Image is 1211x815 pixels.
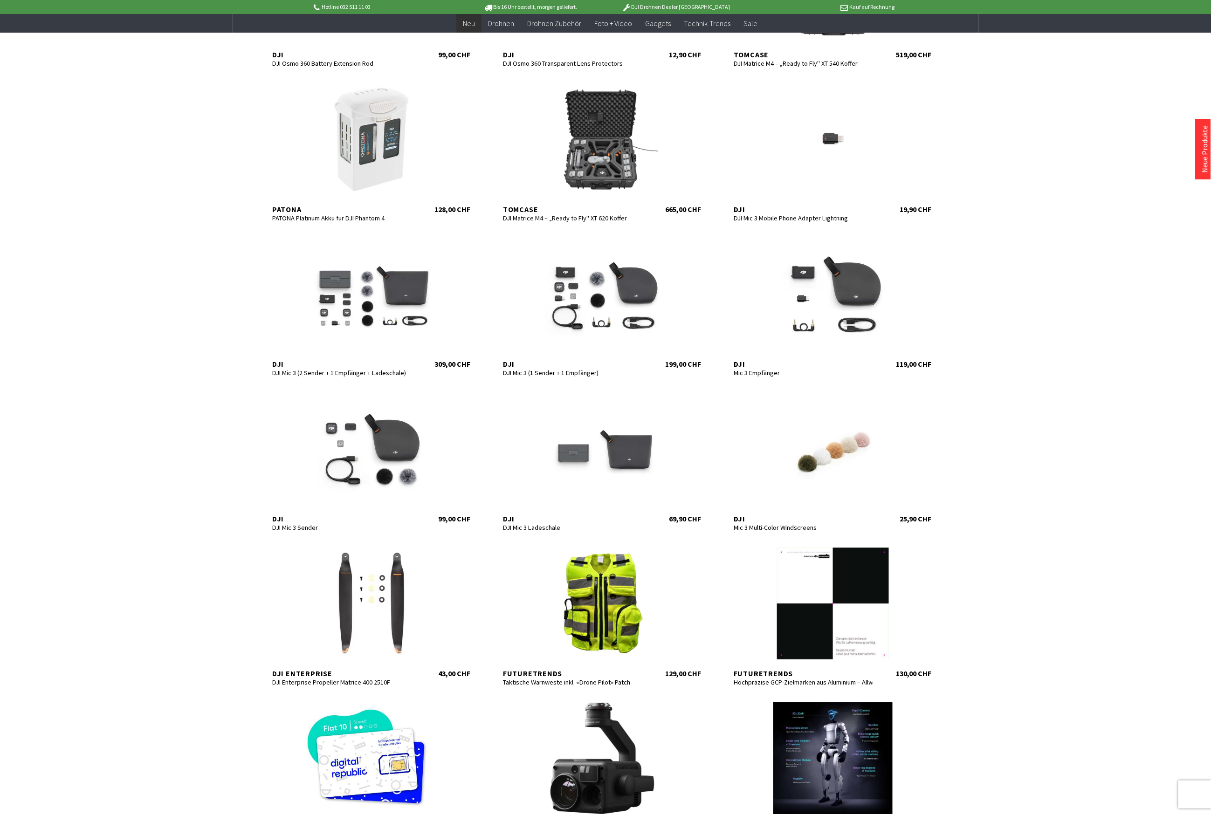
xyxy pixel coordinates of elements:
div: 19,90 CHF [900,205,932,214]
span: Drohnen [488,19,514,28]
div: 199,00 CHF [665,359,701,369]
a: DJI DJI Mic 3 Sender 99,00 CHF [263,393,480,523]
span: Sale [743,19,757,28]
div: Futuretrends [503,669,642,678]
p: Bis 16 Uhr bestellt, morgen geliefert. [458,1,603,13]
div: DJI Matrice M4 – „Ready to Fly" XT 620 Koffer [503,214,642,222]
div: DJI Mic 3 (1 Sender + 1 Empfänger) [503,369,642,377]
div: DJI [272,359,411,369]
div: 128,00 CHF [434,205,470,214]
p: Kauf auf Rechnung [749,1,894,13]
a: Futuretrends Taktische Warnweste inkl. «Drone Pilot» Patch 129,00 CHF [494,548,710,678]
a: Drohnen Zubehör [521,14,588,33]
div: Mic 3 Multi-Color Windscreens [734,523,873,532]
a: DJI DJI Mic 3 (2 Sender + 1 Empfänger + Ladeschale) 309,00 CHF [263,238,480,369]
a: Neue Produkte [1200,125,1210,173]
div: TomCase [503,205,642,214]
a: Neu [456,14,482,33]
a: DJI DJI Mic 3 Ladeschale 69,90 CHF [494,393,710,523]
a: DJI DJI Mic 3 (1 Sender + 1 Empfänger) 199,00 CHF [494,238,710,369]
div: DJI [503,50,642,59]
div: Futuretrends [734,669,873,678]
div: TomCase [734,50,873,59]
div: DJI Mic 3 (2 Sender + 1 Empfänger + Ladeschale) [272,369,411,377]
div: DJI Enterprise Propeller Matrice 400 2510F [272,678,411,686]
div: DJI Mic 3 Ladeschale [503,523,642,532]
a: DJI DJI Mic 3 Mobile Phone Adapter Lightning 19,90 CHF [724,83,941,214]
div: DJI [503,359,642,369]
div: DJI [272,50,411,59]
div: DJI Enterprise [272,669,411,678]
p: Hotline 032 511 11 03 [312,1,457,13]
div: Taktische Warnweste inkl. «Drone Pilot» Patch [503,678,642,686]
div: 129,00 CHF [665,669,701,678]
div: 665,00 CHF [665,205,701,214]
div: 25,90 CHF [900,514,932,523]
a: Futuretrends Hochpräzise GCP-Zielmarken aus Aluminium – Allwetter & Drohnen-kompatibel 130,00 CHF [724,548,941,678]
a: Drohnen [482,14,521,33]
a: Patona PATONA Platinum Akku für DJI Phantom 4 128,00 CHF [263,83,480,214]
div: 309,00 CHF [434,359,470,369]
div: 130,00 CHF [896,669,932,678]
a: Gadgets [639,14,677,33]
span: Neu [463,19,475,28]
a: Sale [737,14,764,33]
div: DJI [734,359,873,369]
a: Technik-Trends [677,14,737,33]
div: DJI Mic 3 Mobile Phone Adapter Lightning [734,214,873,222]
p: DJI Drohnen Dealer [GEOGRAPHIC_DATA] [603,1,749,13]
a: DJI Mic 3 Multi-Color Windscreens 25,90 CHF [724,393,941,523]
div: DJI [503,514,642,523]
div: Patona [272,205,411,214]
div: PATONA Platinum Akku für DJI Phantom 4 [272,214,411,222]
a: TomCase DJI Matrice M4 – „Ready to Fly" XT 620 Koffer 665,00 CHF [494,83,710,214]
a: DJI Enterprise DJI Enterprise Propeller Matrice 400 2510F 43,00 CHF [263,548,480,678]
div: 99,00 CHF [438,514,470,523]
div: DJI Osmo 360 Battery Extension Rod [272,59,411,68]
span: Technik-Trends [684,19,730,28]
div: DJI [272,514,411,523]
div: 99,00 CHF [438,50,470,59]
div: DJI Osmo 360 Transparent Lens Protectors [503,59,642,68]
div: DJI Matrice M4 – „Ready to Fly" XT 540 Koffer [734,59,873,68]
a: Foto + Video [588,14,639,33]
div: 119,00 CHF [896,359,932,369]
span: Gadgets [645,19,671,28]
div: Mic 3 Empfänger [734,369,873,377]
div: Hochpräzise GCP-Zielmarken aus Aluminium – Allwetter & Drohnen-kompatibel [734,678,873,686]
span: Foto + Video [594,19,632,28]
div: 12,90 CHF [669,50,701,59]
span: Drohnen Zubehör [527,19,581,28]
a: DJI Mic 3 Empfänger 119,00 CHF [724,238,941,369]
div: DJI [734,514,873,523]
div: DJI [734,205,873,214]
div: 43,00 CHF [438,669,470,678]
div: 519,00 CHF [896,50,932,59]
div: 69,90 CHF [669,514,701,523]
div: DJI Mic 3 Sender [272,523,411,532]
